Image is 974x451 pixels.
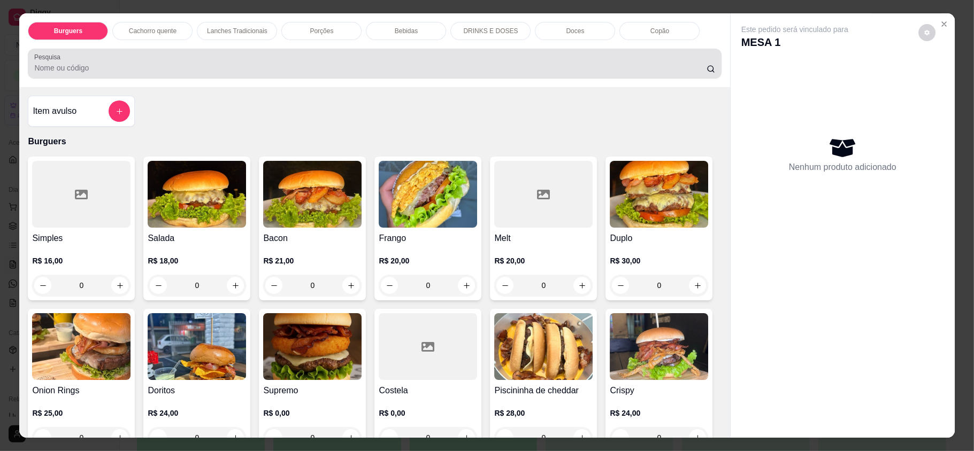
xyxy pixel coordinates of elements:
p: R$ 0,00 [379,408,477,418]
img: product-image [610,313,708,380]
h4: Supremo [263,384,362,397]
p: R$ 24,00 [610,408,708,418]
p: R$ 16,00 [32,255,131,266]
h4: Item avulso [33,105,76,118]
p: Este pedido será vinculado para [741,24,848,35]
h4: Salada [148,232,246,245]
h4: Bacon [263,232,362,245]
p: R$ 25,00 [32,408,131,418]
p: R$ 30,00 [610,255,708,266]
h4: Doritos [148,384,246,397]
p: Porções [310,27,333,35]
p: Burguers [28,135,721,148]
button: decrease-product-quantity [918,24,935,41]
p: R$ 0,00 [263,408,362,418]
p: MESA 1 [741,35,848,50]
p: Copão [650,27,669,35]
img: product-image [610,161,708,228]
p: R$ 20,00 [379,255,477,266]
img: product-image [263,313,362,380]
p: Lanches Tradicionais [207,27,267,35]
button: Close [935,15,953,33]
img: product-image [148,161,246,228]
h4: Duplo [610,232,708,245]
input: Pesquisa [34,63,707,73]
h4: Piscininha de cheddar [494,384,593,397]
p: R$ 24,00 [148,408,246,418]
h4: Melt [494,232,593,245]
h4: Crispy [610,384,708,397]
p: R$ 21,00 [263,255,362,266]
img: product-image [148,313,246,380]
h4: Costela [379,384,477,397]
p: Burguers [54,27,82,35]
p: R$ 20,00 [494,255,593,266]
img: product-image [263,161,362,228]
p: R$ 18,00 [148,255,246,266]
label: Pesquisa [34,52,64,61]
p: Cachorro quente [129,27,177,35]
img: product-image [32,313,131,380]
h4: Frango [379,232,477,245]
h4: Simples [32,232,131,245]
p: R$ 28,00 [494,408,593,418]
h4: Onion Rings [32,384,131,397]
p: DRINKS E DOSES [463,27,518,35]
button: add-separate-item [109,100,130,122]
img: product-image [494,313,593,380]
p: Bebidas [395,27,418,35]
p: Doces [566,27,584,35]
img: product-image [379,161,477,228]
p: Nenhum produto adicionado [789,161,896,174]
